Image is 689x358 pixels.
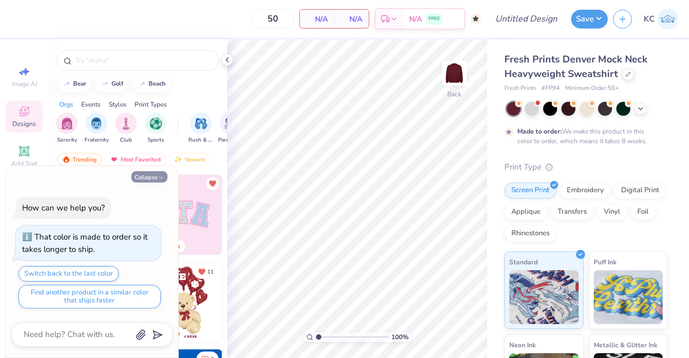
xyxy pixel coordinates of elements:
button: golf [95,76,128,92]
button: Collapse [131,171,167,182]
img: Sports Image [150,117,162,130]
div: Events [81,100,101,109]
span: Add Text [11,159,37,168]
span: 100 % [391,332,409,342]
span: Fresh Prints Denver Mock Neck Heavyweight Sweatshirt [504,53,648,80]
span: Standard [509,256,538,268]
span: Fraternity [85,136,109,144]
input: Untitled Design [487,8,566,30]
img: 5ee11766-d822-42f5-ad4e-763472bf8dcf [222,175,301,255]
input: Try "Alpha" [74,55,212,66]
div: bear [73,81,86,87]
div: We make this product in this color to order, which means it takes 8 weeks. [517,127,650,146]
img: Newest.gif [174,156,182,163]
div: Newest [169,153,210,166]
span: KC [644,13,655,25]
button: Unlike [193,264,219,279]
a: KC [644,9,678,30]
button: filter button [85,113,109,144]
button: Save [571,10,608,29]
button: filter button [188,113,213,144]
span: Minimum Order: 50 + [565,84,619,93]
img: Standard [509,270,579,324]
img: trending.gif [62,156,71,163]
div: filter for Fraternity [85,113,109,144]
strong: Made to order: [517,127,562,136]
div: beach [149,81,166,87]
div: Styles [109,100,126,109]
div: filter for Rush & Bid [188,113,213,144]
div: filter for Parent's Weekend [218,113,243,144]
input: – – [252,9,294,29]
span: # FP94 [542,84,560,93]
div: Vinyl [597,204,627,220]
div: Embroidery [560,182,611,199]
div: Back [447,89,461,99]
span: Sorority [57,136,77,144]
button: filter button [218,113,243,144]
button: filter button [145,113,166,144]
span: Rush & Bid [188,136,213,144]
img: trend_line.gif [62,81,71,87]
img: e74243e0-e378-47aa-a400-bc6bcb25063a [222,262,301,342]
span: Fresh Prints [504,84,536,93]
div: That color is made to order so it takes longer to ship. [22,231,147,255]
span: Puff Ink [594,256,616,268]
img: trend_line.gif [101,81,109,87]
img: Club Image [120,117,132,130]
img: trend_line.gif [138,81,146,87]
span: N/A [409,13,422,25]
span: Sports [147,136,164,144]
span: Image AI [12,80,37,88]
span: Club [120,136,132,144]
span: N/A [306,13,328,25]
img: 587403a7-0594-4a7f-b2bd-0ca67a3ff8dd [143,262,222,342]
span: N/A [341,13,362,25]
div: Orgs [59,100,73,109]
div: Digital Print [614,182,666,199]
div: Screen Print [504,182,557,199]
img: Parent's Weekend Image [224,117,237,130]
img: most_fav.gif [110,156,118,163]
img: Fraternity Image [90,117,102,130]
div: filter for Sports [145,113,166,144]
span: Metallic & Glitter Ink [594,339,657,350]
span: Designs [12,120,36,128]
button: Find another product in a similar color that ships faster [18,285,161,308]
div: How can we help you? [22,202,105,213]
span: FREE [428,15,440,23]
button: filter button [56,113,78,144]
img: Sorority Image [61,117,73,130]
div: Foil [630,204,656,220]
div: Print Types [135,100,167,109]
img: Rush & Bid Image [195,117,207,130]
button: bear [57,76,91,92]
div: Transfers [551,204,594,220]
span: Neon Ink [509,339,536,350]
button: Unlike [206,177,219,190]
button: filter button [115,113,137,144]
img: 9980f5e8-e6a1-4b4a-8839-2b0e9349023c [143,175,222,255]
div: Rhinestones [504,226,557,242]
div: filter for Club [115,113,137,144]
img: Back [444,62,465,84]
span: Parent's Weekend [218,136,243,144]
div: Print Type [504,161,667,173]
button: beach [132,76,171,92]
img: Karissa Cox [657,9,678,30]
div: filter for Sorority [56,113,78,144]
div: golf [111,81,123,87]
div: Most Favorited [105,153,166,166]
img: Puff Ink [594,270,663,324]
button: Switch back to the last color [18,266,119,282]
div: Applique [504,204,547,220]
div: Trending [57,153,102,166]
span: 11 [207,269,214,275]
